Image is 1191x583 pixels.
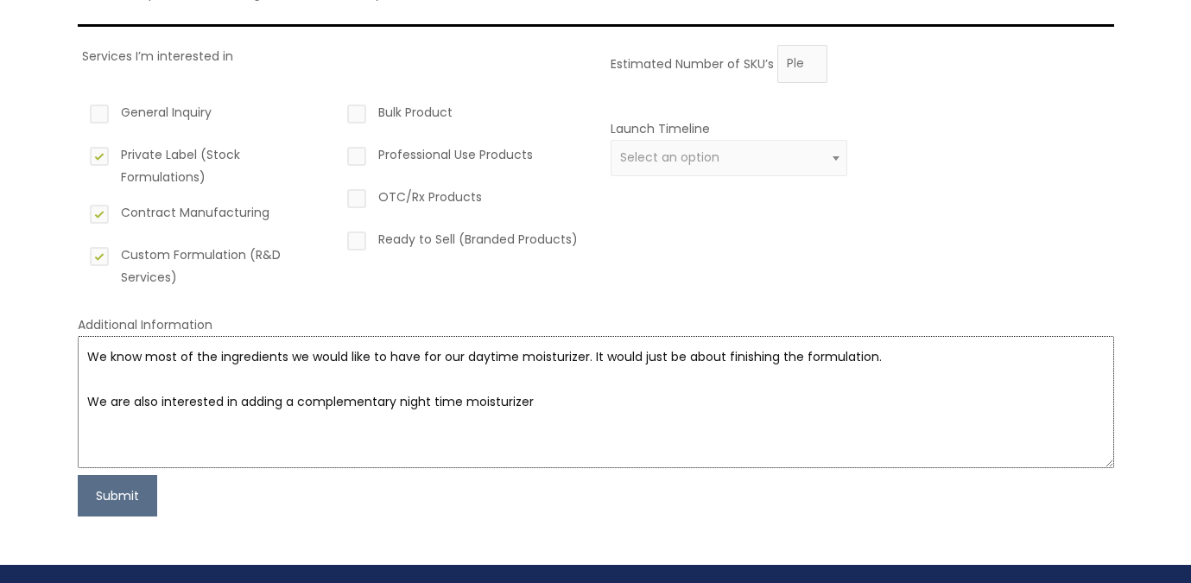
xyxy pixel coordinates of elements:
[611,120,710,137] label: Launch Timeline
[82,48,233,65] label: Services I’m interested in
[344,143,581,173] label: Professional Use Products
[86,244,324,288] label: Custom Formulation (R&D Services)
[78,316,212,333] label: Additional Information
[777,45,827,83] input: Please enter the estimated number of skus
[620,149,719,166] span: Select an option
[611,54,774,72] label: Estimated Number of SKU’s
[344,186,581,215] label: OTC/Rx Products
[86,101,324,130] label: General Inquiry
[344,101,581,130] label: Bulk Product
[78,475,157,516] button: Submit
[86,143,324,188] label: Private Label (Stock Formulations)
[86,201,324,231] label: Contract Manufacturing
[344,228,581,257] label: Ready to Sell (Branded Products)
